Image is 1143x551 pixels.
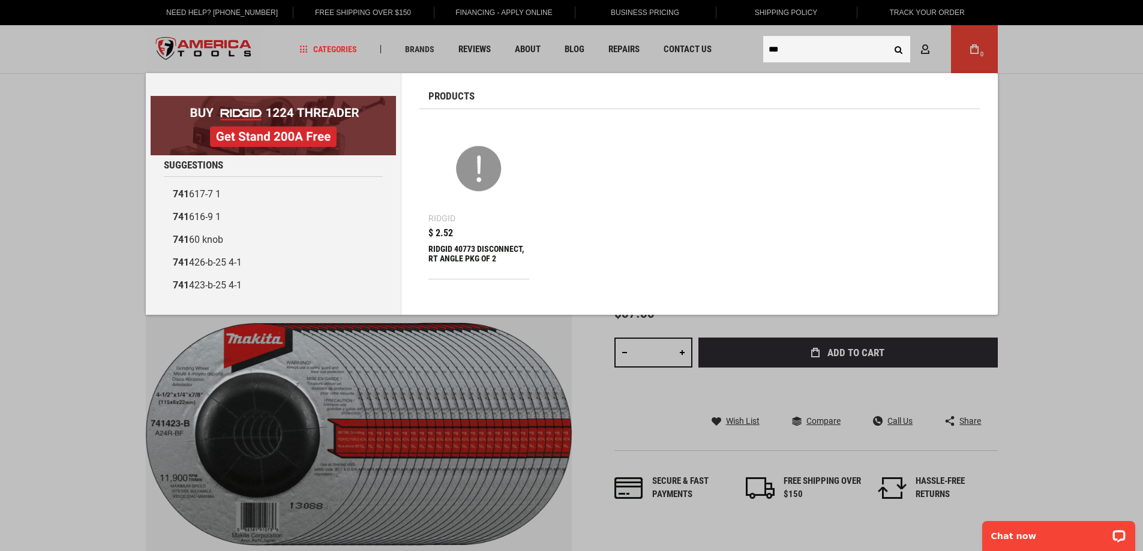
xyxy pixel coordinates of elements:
span: $ 2.52 [428,228,453,238]
button: Search [887,38,910,61]
a: Brands [400,41,440,58]
span: Brands [405,45,434,53]
b: 741 [173,211,189,222]
iframe: LiveChat chat widget [974,513,1143,551]
a: 74160 knob [164,228,383,251]
a: 741426-b-25 4-1 [164,251,383,274]
div: RIDGID 40773 DISCONNECT, RT ANGLE PKG OF 2 [428,244,530,273]
b: 741 [173,257,189,268]
b: 741 [173,188,189,200]
a: BOGO: Buy RIDGID® 1224 Threader, Get Stand 200A Free! [151,96,396,105]
span: Products [428,91,475,101]
img: RIDGID 40773 DISCONNECT, RT ANGLE PKG OF 2 [434,124,524,213]
span: Suggestions [164,160,223,170]
b: 741 [173,279,189,291]
a: 741423-b-25 4-1 [164,274,383,297]
a: RIDGID 40773 DISCONNECT, RT ANGLE PKG OF 2 Ridgid $ 2.52 RIDGID 40773 DISCONNECT, RT ANGLE PKG OF 2 [428,118,530,279]
b: 741 [173,234,189,245]
a: 741616-9 1 [164,206,383,228]
a: Categories [294,41,362,58]
div: Ridgid [428,214,455,222]
img: BOGO: Buy RIDGID® 1224 Threader, Get Stand 200A Free! [151,96,396,155]
a: 741617-7 1 [164,183,383,206]
span: Categories [299,45,357,53]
